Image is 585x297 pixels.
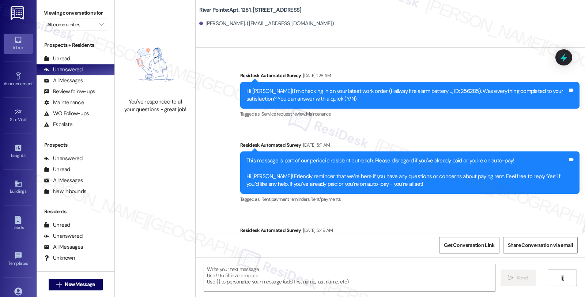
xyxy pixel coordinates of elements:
div: Unanswered [44,232,83,240]
div: Residesk Automated Survey [240,226,580,237]
b: River Pointe: Apt. 1281, [STREET_ADDRESS] [199,6,301,14]
div: Unanswered [44,66,83,74]
i:  [56,282,62,287]
div: Unread [44,55,70,63]
button: Send [501,270,536,286]
span: Rent/payments [310,196,341,202]
div: All Messages [44,177,83,184]
div: WO Follow-ups [44,110,89,117]
div: [PERSON_NAME]. ([EMAIL_ADDRESS][DOMAIN_NAME]) [199,20,334,27]
span: • [26,116,27,121]
div: Prospects + Residents [37,41,114,49]
span: • [28,260,29,265]
div: This message is part of our periodic resident outreach. Please disregard if you've already paid o... [246,157,568,188]
div: Residents [37,208,114,215]
i:  [99,22,103,27]
div: Residesk Automated Survey [240,141,580,151]
span: Maintenance [306,111,331,117]
div: [DATE] 5:11 AM [301,141,330,149]
button: New Message [49,279,103,290]
div: Unanswered [44,155,83,162]
div: [DATE] 5:49 AM [301,226,333,234]
div: New Inbounds [44,188,86,195]
div: [DATE] 1:28 AM [301,72,331,79]
i:  [508,275,514,281]
div: Tagged as: [240,109,580,119]
div: You've responded to all your questions - great job! [123,98,187,114]
span: Rent payment reminders , [261,196,310,202]
button: Share Conversation via email [503,237,578,253]
div: All Messages [44,243,83,251]
span: New Message [65,281,95,288]
a: Leads [4,214,33,233]
div: Review follow-ups [44,88,95,95]
span: • [33,80,34,85]
span: Service request review , [261,111,306,117]
a: Site Visit • [4,106,33,125]
a: Insights • [4,142,33,161]
span: Send [517,274,528,282]
div: Hi [PERSON_NAME]! I'm checking in on your latest work order (Hallway fire alarm battery ..., ID: ... [246,87,568,103]
div: Maintenance [44,99,84,106]
span: Get Conversation Link [444,241,494,249]
a: Buildings [4,177,33,197]
i:  [560,275,565,281]
img: ResiDesk Logo [11,6,26,20]
span: • [25,152,26,157]
img: empty-state [123,35,187,94]
a: Inbox [4,34,33,53]
div: Prospects [37,141,114,149]
div: Escalate [44,121,72,128]
div: Unread [44,166,70,173]
a: Templates • [4,249,33,269]
div: Tagged as: [240,194,580,204]
label: Viewing conversations for [44,7,107,19]
div: Unknown [44,254,75,262]
button: Get Conversation Link [439,237,499,253]
span: Share Conversation via email [508,241,573,249]
div: Unread [44,221,70,229]
div: All Messages [44,77,83,84]
div: Residesk Automated Survey [240,72,580,82]
input: All communities [47,19,95,30]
